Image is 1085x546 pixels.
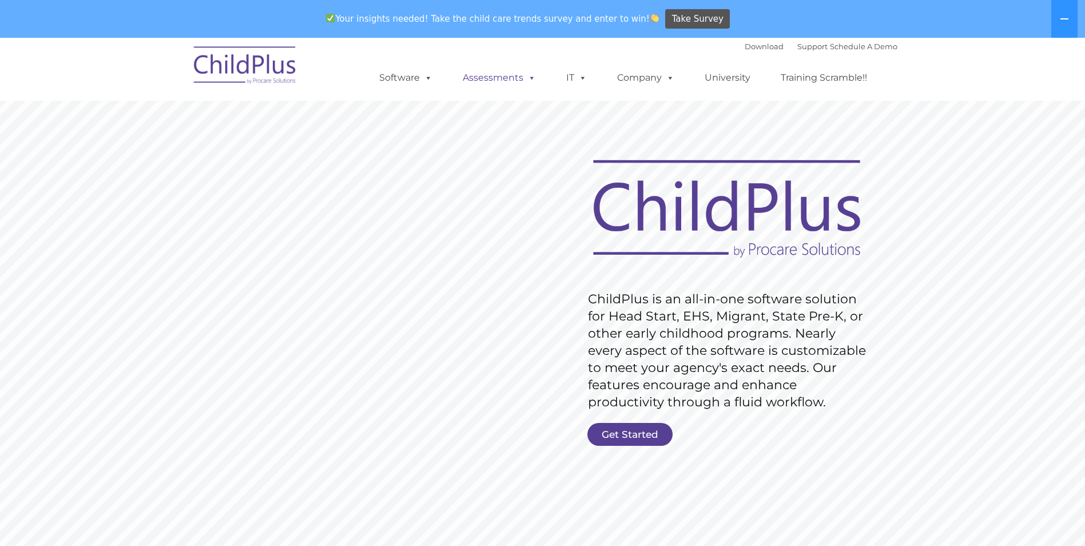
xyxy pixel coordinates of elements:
[745,42,784,51] a: Download
[745,42,897,51] font: |
[672,9,724,29] span: Take Survey
[368,66,444,89] a: Software
[830,42,897,51] a: Schedule A Demo
[693,66,762,89] a: University
[650,14,659,22] img: 👏
[797,42,828,51] a: Support
[321,7,664,30] span: Your insights needed! Take the child care trends survey and enter to win!
[769,66,879,89] a: Training Scramble!!
[451,66,547,89] a: Assessments
[587,423,673,446] a: Get Started
[606,66,686,89] a: Company
[188,38,303,96] img: ChildPlus by Procare Solutions
[555,66,598,89] a: IT
[665,9,730,29] a: Take Survey
[326,14,335,22] img: ✅
[588,291,872,411] rs-layer: ChildPlus is an all-in-one software solution for Head Start, EHS, Migrant, State Pre-K, or other ...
